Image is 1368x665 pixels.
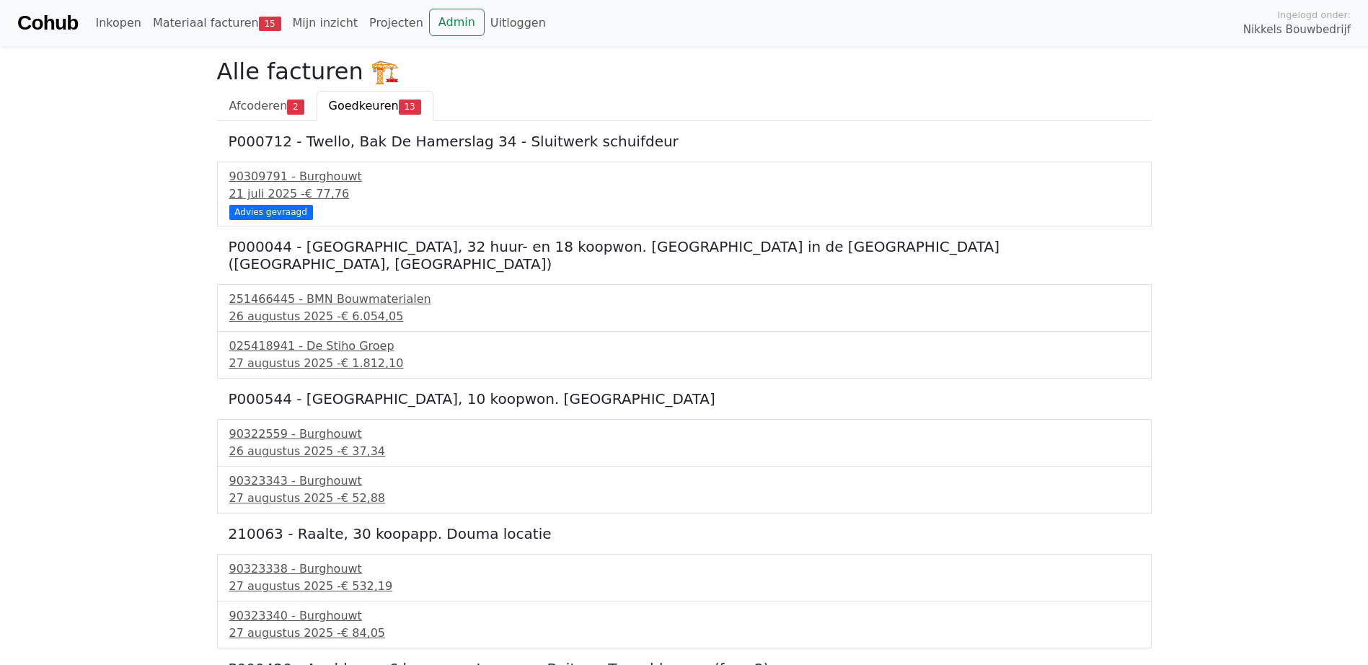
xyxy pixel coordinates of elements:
a: Projecten [363,9,429,38]
span: € 37,34 [341,444,385,458]
div: 90323343 - Burghouwt [229,472,1139,490]
a: Afcoderen2 [217,91,317,121]
h5: P000044 - [GEOGRAPHIC_DATA], 32 huur- en 18 koopwon. [GEOGRAPHIC_DATA] in de [GEOGRAPHIC_DATA] ([... [229,238,1140,273]
div: 90309791 - Burghouwt [229,168,1139,185]
div: 90322559 - Burghouwt [229,426,1139,443]
span: € 1.812,10 [341,356,404,370]
a: Inkopen [89,9,146,38]
span: Nikkels Bouwbedrijf [1243,22,1351,38]
a: 251466445 - BMN Bouwmaterialen26 augustus 2025 -€ 6.054,05 [229,291,1139,325]
a: Goedkeuren13 [317,91,433,121]
span: 15 [259,17,281,31]
span: € 77,76 [305,187,349,201]
a: Uitloggen [485,9,552,38]
span: 13 [399,100,421,114]
div: 27 augustus 2025 - [229,625,1139,642]
div: 26 augustus 2025 - [229,443,1139,460]
span: Ingelogd onder: [1277,8,1351,22]
h5: P000712 - Twello, Bak De Hamerslag 34 - Sluitwerk schuifdeur [229,133,1140,150]
div: 27 augustus 2025 - [229,355,1139,372]
div: 21 juli 2025 - [229,185,1139,203]
span: € 52,88 [341,491,385,505]
div: 27 augustus 2025 - [229,490,1139,507]
span: 2 [287,100,304,114]
div: 90323340 - Burghouwt [229,607,1139,625]
h2: Alle facturen 🏗️ [217,58,1152,85]
div: 90323338 - Burghouwt [229,560,1139,578]
a: 025418941 - De Stiho Groep27 augustus 2025 -€ 1.812,10 [229,338,1139,372]
div: 27 augustus 2025 - [229,578,1139,595]
a: Cohub [17,6,78,40]
span: € 6.054,05 [341,309,404,323]
div: Advies gevraagd [229,205,313,219]
a: 90323343 - Burghouwt27 augustus 2025 -€ 52,88 [229,472,1139,507]
div: 025418941 - De Stiho Groep [229,338,1139,355]
a: 90323338 - Burghouwt27 augustus 2025 -€ 532,19 [229,560,1139,595]
span: € 532,19 [341,579,392,593]
a: 90323340 - Burghouwt27 augustus 2025 -€ 84,05 [229,607,1139,642]
span: € 84,05 [341,626,385,640]
div: 251466445 - BMN Bouwmaterialen [229,291,1139,308]
a: Admin [429,9,485,36]
div: 26 augustus 2025 - [229,308,1139,325]
span: Afcoderen [229,99,288,113]
a: 90322559 - Burghouwt26 augustus 2025 -€ 37,34 [229,426,1139,460]
a: Materiaal facturen15 [147,9,287,38]
h5: 210063 - Raalte, 30 koopapp. Douma locatie [229,525,1140,542]
a: Mijn inzicht [287,9,364,38]
h5: P000544 - [GEOGRAPHIC_DATA], 10 koopwon. [GEOGRAPHIC_DATA] [229,390,1140,408]
a: 90309791 - Burghouwt21 juli 2025 -€ 77,76 Advies gevraagd [229,168,1139,218]
span: Goedkeuren [329,99,399,113]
